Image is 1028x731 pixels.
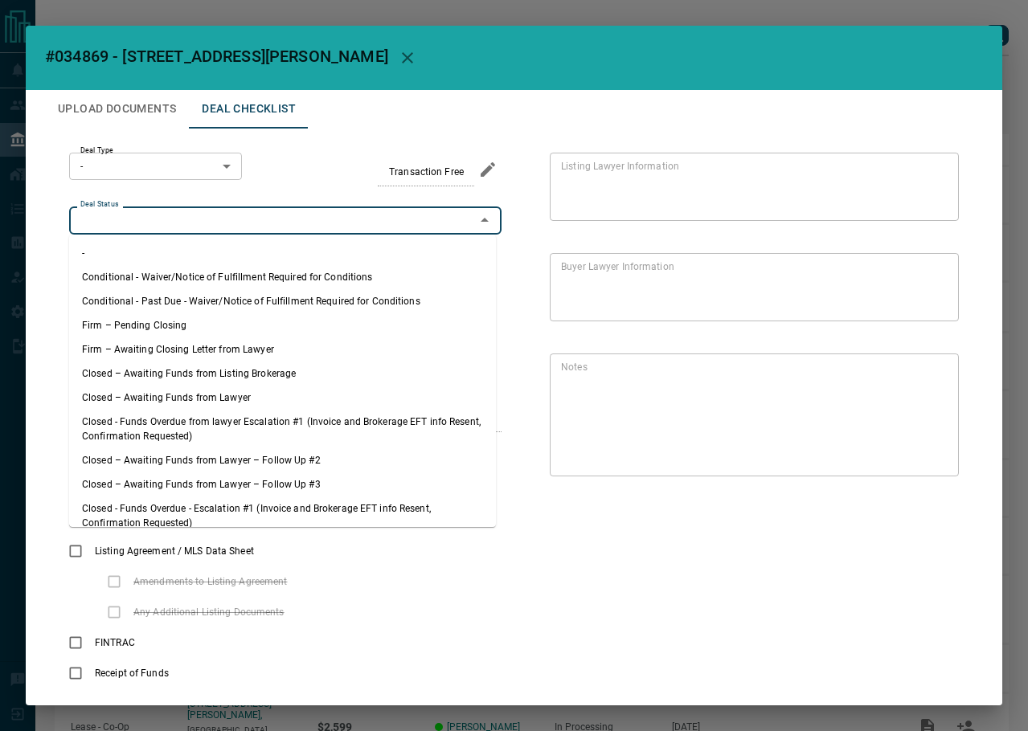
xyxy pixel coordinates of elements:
button: Upload Documents [45,90,189,129]
span: Receipt of Funds [91,666,173,680]
li: Firm – Awaiting Closing Letter from Lawyer [69,337,496,361]
button: Close [473,209,496,231]
button: Deal Checklist [189,90,309,129]
li: Firm – Pending Closing [69,313,496,337]
button: edit [474,156,502,183]
li: Conditional - Past Due - Waiver/Notice of Fulfillment Required for Conditions [69,289,496,313]
li: Conditional - Waiver/Notice of Fulfillment Required for Conditions [69,265,496,289]
li: Closed – Awaiting Funds from Listing Brokerage [69,361,496,386]
textarea: text field [561,260,941,315]
li: Closed - Funds Overdue - Escalation #1 (Invoice and Brokerage EFT info Resent, Confirmation Reque... [69,496,496,535]
li: Closed – Awaiting Funds from Lawyer [69,386,496,410]
textarea: text field [561,160,941,214]
label: Deal Type [80,145,113,156]
li: Closed – Awaiting Funds from Lawyer – Follow Up #3 [69,472,496,496]
label: Deal Status [80,199,118,210]
li: - [69,241,496,265]
span: Amendments to Listing Agreement [129,574,292,589]
span: Any Additional Listing Documents [129,605,289,619]
span: Listing Agreement / MLS Data Sheet [91,544,258,558]
span: #034869 - [STREET_ADDRESS][PERSON_NAME] [45,47,388,66]
li: Closed – Awaiting Funds from Lawyer – Follow Up #2 [69,448,496,472]
span: FINTRAC [91,635,139,650]
li: Closed - Funds Overdue from lawyer Escalation #1 (Invoice and Brokerage EFT info Resent, Confirma... [69,410,496,448]
textarea: text field [561,361,941,470]
div: - [69,153,242,180]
